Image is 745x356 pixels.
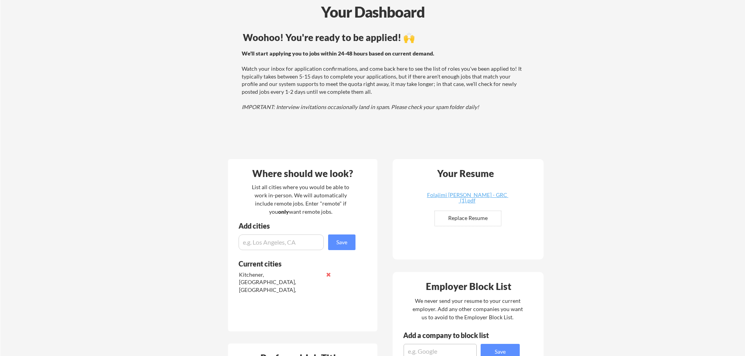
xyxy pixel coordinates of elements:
div: Employer Block List [396,282,541,291]
div: Add a company to block list [403,332,501,339]
a: Folajimi [PERSON_NAME] - GRC (1).pdf [420,192,513,204]
strong: We'll start applying you to jobs within 24-48 hours based on current demand. [242,50,434,57]
div: Add cities [239,222,357,229]
div: Watch your inbox for application confirmations, and come back here to see the list of roles you'v... [242,50,524,111]
div: Your Dashboard [1,1,745,23]
div: Where should we look? [230,169,375,178]
button: Save [328,234,355,250]
div: Kitchener, [GEOGRAPHIC_DATA], [GEOGRAPHIC_DATA], [GEOGRAPHIC_DATA], [GEOGRAPHIC_DATA], [GEOGRAPHI... [239,271,321,332]
input: e.g. Los Angeles, CA [239,234,324,250]
strong: only [278,208,289,215]
div: Your Resume [427,169,504,178]
em: IMPORTANT: Interview invitations occasionally land in spam. Please check your spam folder daily! [242,104,479,110]
div: Current cities [239,260,347,267]
div: List all cities where you would be able to work in-person. We will automatically include remote j... [247,183,354,216]
div: Woohoo! You're ready to be applied! 🙌 [243,33,525,42]
div: We never send your resume to your current employer. Add any other companies you want us to avoid ... [412,297,523,321]
div: Folajimi [PERSON_NAME] - GRC (1).pdf [420,192,513,203]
